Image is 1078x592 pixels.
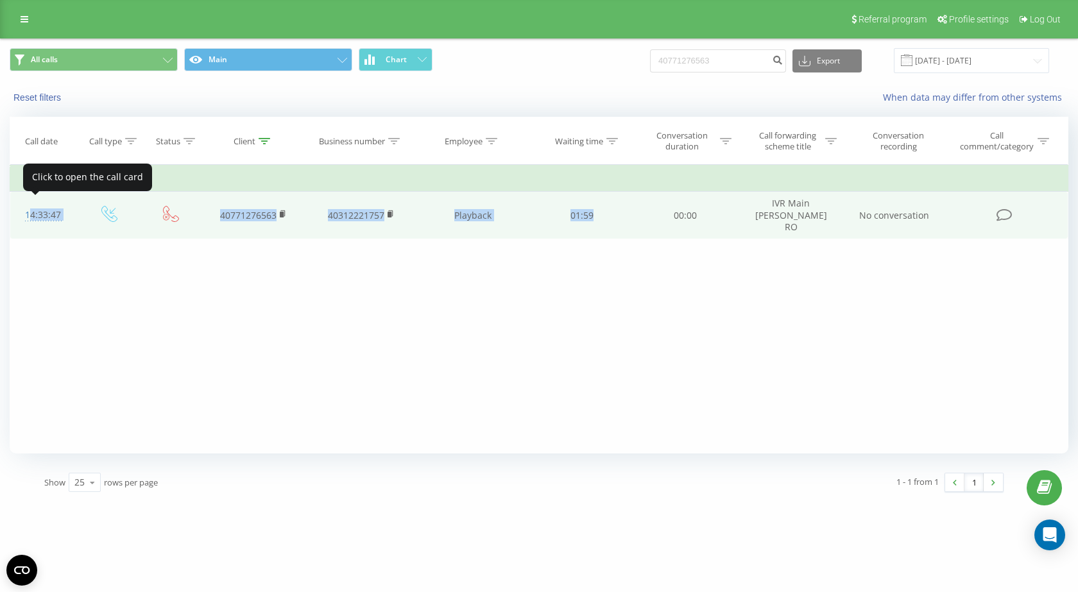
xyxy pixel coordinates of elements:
[531,192,634,239] td: 01:59
[6,555,37,586] button: Open CMP widget
[25,136,58,147] div: Call date
[634,192,737,239] td: 00:00
[555,136,603,147] div: Waiting time
[648,130,717,152] div: Conversation duration
[386,55,407,64] span: Chart
[1034,520,1065,550] div: Open Intercom Messenger
[445,136,483,147] div: Employee
[857,130,940,152] div: Conversation recording
[859,14,927,24] span: Referral program
[10,166,1068,192] td: [DATE]
[964,473,984,491] a: 1
[959,130,1034,152] div: Call comment/category
[44,477,65,488] span: Show
[156,136,180,147] div: Status
[328,209,384,221] a: 40312221757
[753,130,822,152] div: Call forwarding scheme title
[792,49,862,72] button: Export
[359,48,432,71] button: Chart
[896,475,939,488] div: 1 - 1 from 1
[650,49,786,72] input: Search by number
[949,14,1009,24] span: Profile settings
[234,136,255,147] div: Client
[859,209,929,221] span: No conversation
[104,477,158,488] span: rows per page
[737,192,844,239] td: IVR Main [PERSON_NAME] RO
[74,476,85,489] div: 25
[89,136,122,147] div: Call type
[23,203,64,228] div: 14:33:47
[184,48,352,71] button: Main
[319,136,385,147] div: Business number
[415,192,531,239] td: Playback
[1030,14,1061,24] span: Log Out
[31,55,58,65] span: All calls
[23,164,152,191] div: Click to open the call card
[883,91,1068,103] a: When data may differ from other systems
[10,48,178,71] button: All calls
[10,92,67,103] button: Reset filters
[220,209,277,221] a: 40771276563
